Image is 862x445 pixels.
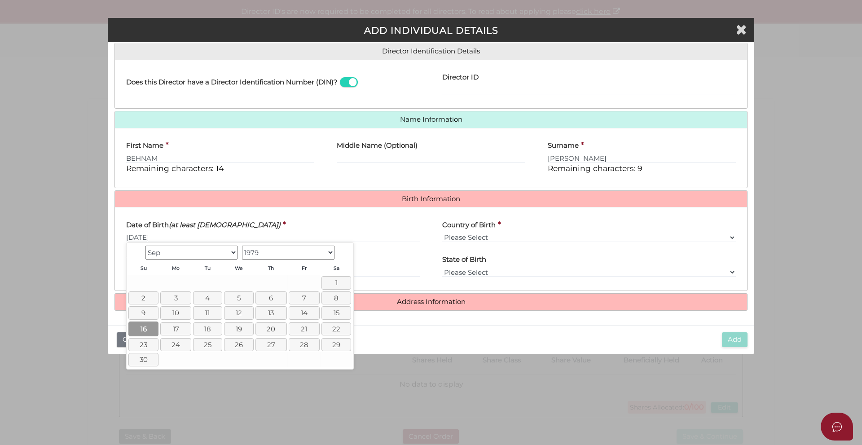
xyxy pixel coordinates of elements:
[255,322,286,335] a: 20
[117,332,146,347] button: Close
[205,265,211,271] span: Tuesday
[224,306,254,319] a: 12
[321,276,352,289] a: 1
[321,322,352,335] a: 22
[321,338,352,351] a: 29
[193,338,222,351] a: 25
[334,265,339,271] span: Saturday
[224,322,254,335] a: 19
[442,256,486,264] h4: State of Birth
[160,291,191,304] a: 3
[126,163,224,173] span: Remaining characters: 14
[268,265,274,271] span: Thursday
[193,306,222,319] a: 11
[128,353,158,366] a: 30
[160,338,191,351] a: 24
[289,338,320,351] a: 28
[141,265,147,271] span: Sunday
[289,306,320,319] a: 14
[337,245,351,259] a: Next
[128,245,143,259] a: Prev
[172,265,180,271] span: Monday
[122,298,740,306] a: Address Information
[224,338,254,351] a: 26
[193,291,222,304] a: 4
[255,338,286,351] a: 27
[128,306,158,319] a: 9
[128,322,158,336] a: 16
[128,291,158,304] a: 2
[302,265,307,271] span: Friday
[255,306,286,319] a: 13
[321,306,352,319] a: 15
[289,291,320,304] a: 7
[442,221,496,229] h4: Country of Birth
[289,322,320,335] a: 21
[193,322,222,335] a: 18
[224,291,254,304] a: 5
[122,195,740,203] a: Birth Information
[160,306,191,319] a: 10
[126,233,420,242] input: dd/mm/yyyy
[321,291,352,304] a: 8
[442,233,736,242] select: v
[548,163,642,173] span: Remaining characters: 9
[169,220,281,229] i: (at least [DEMOGRAPHIC_DATA])
[722,332,748,347] button: Add
[126,221,281,229] h4: Date of Birth
[128,338,158,351] a: 23
[255,291,286,304] a: 6
[235,265,243,271] span: Wednesday
[160,322,191,335] a: 17
[821,413,853,441] button: Open asap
